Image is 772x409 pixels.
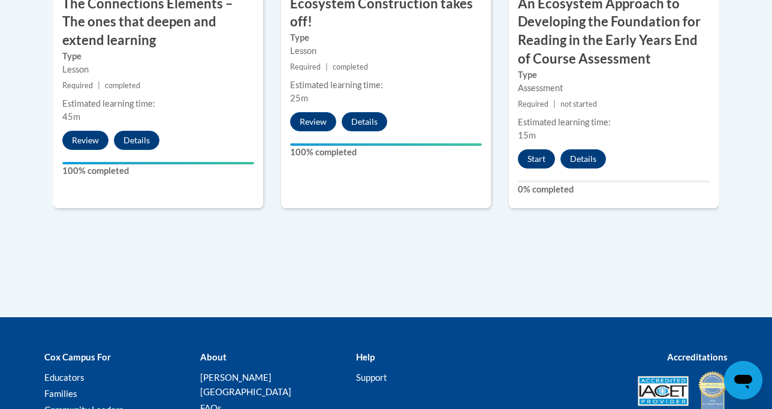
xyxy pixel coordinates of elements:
[62,81,93,90] span: Required
[200,351,227,362] b: About
[62,112,80,122] span: 45m
[518,116,710,129] div: Estimated learning time:
[638,376,689,406] img: Accredited IACET® Provider
[200,372,291,397] a: [PERSON_NAME][GEOGRAPHIC_DATA]
[44,388,77,399] a: Families
[560,100,597,109] span: not started
[518,82,710,95] div: Assessment
[518,183,710,196] label: 0% completed
[356,351,375,362] b: Help
[290,93,308,103] span: 25m
[290,112,336,131] button: Review
[290,62,321,71] span: Required
[667,351,728,362] b: Accreditations
[518,68,710,82] label: Type
[44,351,111,362] b: Cox Campus For
[62,97,254,110] div: Estimated learning time:
[290,44,482,58] div: Lesson
[105,81,140,90] span: completed
[333,62,368,71] span: completed
[342,112,387,131] button: Details
[62,131,108,150] button: Review
[62,50,254,63] label: Type
[290,146,482,159] label: 100% completed
[560,149,606,169] button: Details
[44,372,85,383] a: Educators
[518,149,555,169] button: Start
[62,162,254,164] div: Your progress
[114,131,159,150] button: Details
[290,79,482,92] div: Estimated learning time:
[62,63,254,76] div: Lesson
[62,164,254,178] label: 100% completed
[553,100,556,109] span: |
[290,143,482,146] div: Your progress
[518,100,548,109] span: Required
[325,62,328,71] span: |
[518,130,536,140] span: 15m
[98,81,100,90] span: |
[724,361,762,399] iframe: Button to launch messaging window
[290,31,482,44] label: Type
[356,372,387,383] a: Support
